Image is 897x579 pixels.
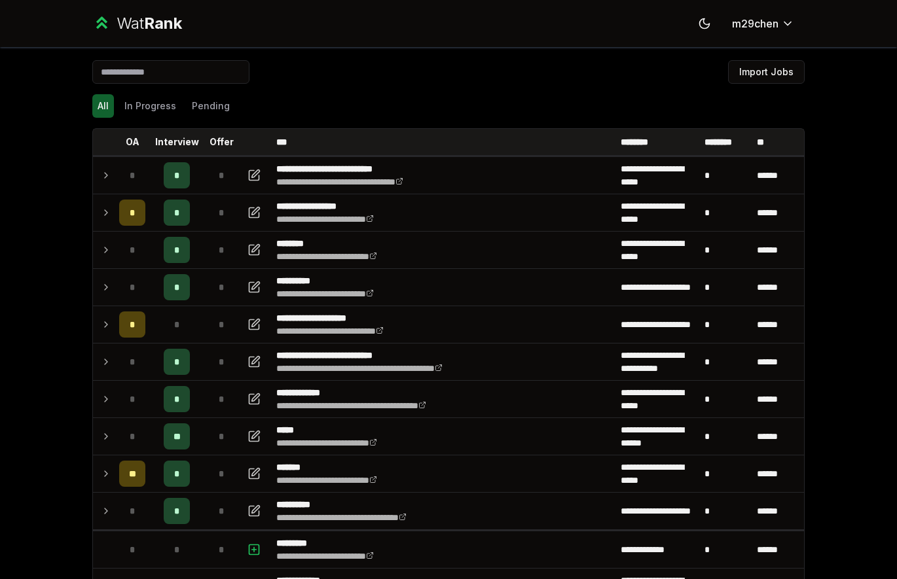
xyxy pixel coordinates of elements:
[732,16,778,31] span: m29chen
[210,135,234,149] p: Offer
[126,135,139,149] p: OA
[187,94,235,118] button: Pending
[119,94,181,118] button: In Progress
[728,60,805,84] button: Import Jobs
[155,135,199,149] p: Interview
[722,12,805,35] button: m29chen
[92,13,182,34] a: WatRank
[117,13,182,34] div: Wat
[92,94,114,118] button: All
[144,14,182,33] span: Rank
